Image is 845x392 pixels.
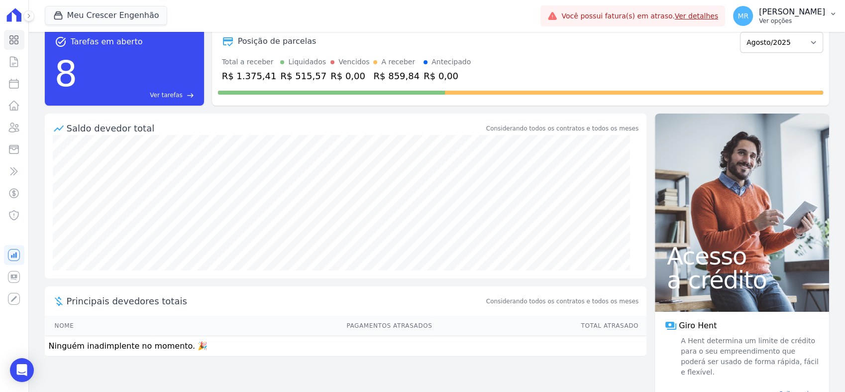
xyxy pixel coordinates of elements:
[667,244,817,268] span: Acesso
[280,69,326,83] div: R$ 515,57
[759,7,825,17] p: [PERSON_NAME]
[330,69,369,83] div: R$ 0,00
[381,57,415,67] div: A receber
[288,57,326,67] div: Liquidados
[486,124,638,133] div: Considerando todos os contratos e todos os meses
[222,57,277,67] div: Total a receber
[10,358,34,382] div: Open Intercom Messenger
[725,2,845,30] button: MR [PERSON_NAME] Ver opções
[45,6,168,25] button: Meu Crescer Engenhão
[67,122,484,135] div: Saldo devedor total
[738,12,748,19] span: MR
[667,268,817,292] span: a crédito
[55,48,78,100] div: 8
[431,57,471,67] div: Antecipado
[675,12,719,20] a: Ver detalhes
[67,294,484,308] span: Principais devedores totais
[71,36,143,48] span: Tarefas em aberto
[187,92,194,99] span: east
[373,69,420,83] div: R$ 859,84
[432,316,646,336] th: Total Atrasado
[759,17,825,25] p: Ver opções
[679,320,717,332] span: Giro Hent
[486,297,638,306] span: Considerando todos os contratos e todos os meses
[55,36,67,48] span: task_alt
[561,11,718,21] span: Você possui fatura(s) em atraso.
[423,69,471,83] div: R$ 0,00
[338,57,369,67] div: Vencidos
[45,316,152,336] th: Nome
[222,69,277,83] div: R$ 1.375,41
[45,336,646,357] td: Ninguém inadimplente no momento. 🎉
[238,35,317,47] div: Posição de parcelas
[81,91,194,100] a: Ver tarefas east
[152,316,433,336] th: Pagamentos Atrasados
[679,336,819,378] span: A Hent determina um limite de crédito para o seu empreendimento que poderá ser usado de forma ráp...
[150,91,182,100] span: Ver tarefas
